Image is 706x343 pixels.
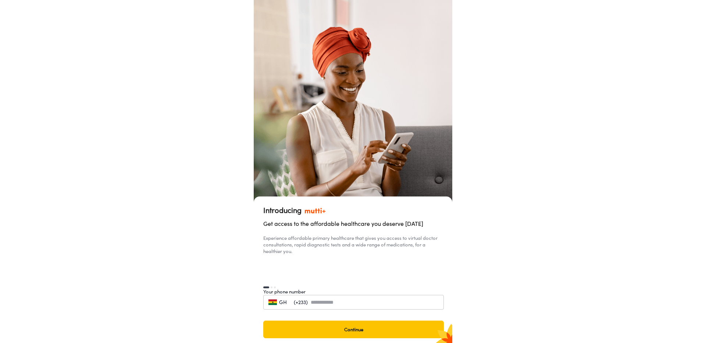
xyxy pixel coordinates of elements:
p: Introducing [263,205,302,216]
span: (+233) [294,299,308,306]
p: Experience affordable primary healthcare that gives you access to virtual doctor consultations, r... [263,235,444,254]
button: Continue [263,321,444,338]
span: Your phone number [263,288,444,295]
span: Get access to the affordable healthcare you deserve [DATE] [263,220,423,227]
span: GH [268,299,287,306]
